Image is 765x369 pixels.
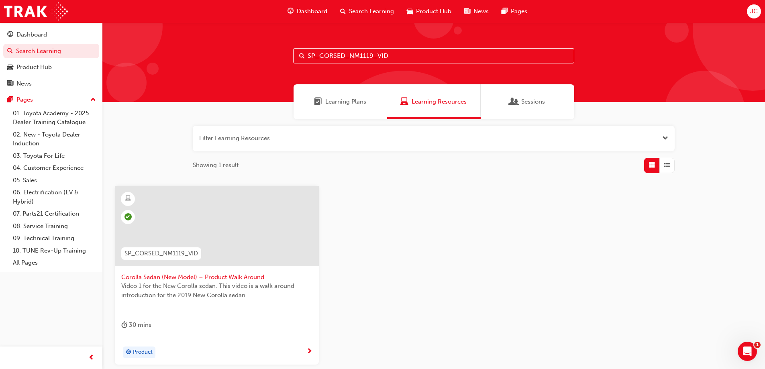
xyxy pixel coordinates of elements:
[299,51,305,61] span: Search
[297,7,327,16] span: Dashboard
[3,44,99,59] a: Search Learning
[281,3,334,20] a: guage-iconDashboard
[407,6,413,16] span: car-icon
[7,48,13,55] span: search-icon
[400,3,458,20] a: car-iconProduct Hub
[115,186,319,365] a: SP_CORSED_NM1119_VIDCorolla Sedan (New Model) – Product Walk AroundVideo 1 for the New Corolla se...
[340,6,346,16] span: search-icon
[7,96,13,104] span: pages-icon
[3,60,99,75] a: Product Hub
[10,150,99,162] a: 03. Toyota For Life
[121,320,151,330] div: 30 mins
[16,79,32,88] div: News
[7,31,13,39] span: guage-icon
[464,6,470,16] span: news-icon
[3,92,99,107] button: Pages
[288,6,294,16] span: guage-icon
[133,348,153,357] span: Product
[511,7,527,16] span: Pages
[90,95,96,105] span: up-icon
[124,249,198,258] span: SP_CORSED_NM1119_VID
[293,48,574,63] input: Search...
[4,2,68,20] img: Trak
[738,342,757,361] iframe: Intercom live chat
[412,97,467,106] span: Learning Resources
[88,353,94,363] span: prev-icon
[521,97,545,106] span: Sessions
[3,27,99,42] a: Dashboard
[7,80,13,88] span: news-icon
[481,84,574,119] a: SessionsSessions
[416,7,451,16] span: Product Hub
[193,161,239,170] span: Showing 1 result
[294,84,387,119] a: Learning PlansLearning Plans
[10,208,99,220] a: 07. Parts21 Certification
[349,7,394,16] span: Search Learning
[125,194,131,204] span: learningResourceType_ELEARNING-icon
[121,273,312,282] span: Corolla Sedan (New Model) – Product Walk Around
[10,245,99,257] a: 10. TUNE Rev-Up Training
[750,7,758,16] span: JC
[754,342,761,348] span: 1
[473,7,489,16] span: News
[7,64,13,71] span: car-icon
[10,174,99,187] a: 05. Sales
[10,128,99,150] a: 02. New - Toyota Dealer Induction
[3,76,99,91] a: News
[124,213,132,220] span: learningRecordVerb_PASS-icon
[306,348,312,355] span: next-icon
[387,84,481,119] a: Learning ResourcesLearning Resources
[10,232,99,245] a: 09. Technical Training
[16,95,33,104] div: Pages
[334,3,400,20] a: search-iconSearch Learning
[10,186,99,208] a: 06. Electrification (EV & Hybrid)
[16,30,47,39] div: Dashboard
[10,162,99,174] a: 04. Customer Experience
[458,3,495,20] a: news-iconNews
[400,97,408,106] span: Learning Resources
[510,97,518,106] span: Sessions
[16,63,52,72] div: Product Hub
[10,257,99,269] a: All Pages
[10,220,99,232] a: 08. Service Training
[502,6,508,16] span: pages-icon
[3,26,99,92] button: DashboardSearch LearningProduct HubNews
[121,320,127,330] span: duration-icon
[126,347,131,358] span: target-icon
[314,97,322,106] span: Learning Plans
[662,134,668,143] button: Open the filter
[121,281,312,300] span: Video 1 for the New Corolla sedan. This video is a walk around introduction for the 2019 New Coro...
[325,97,366,106] span: Learning Plans
[664,161,670,170] span: List
[649,161,655,170] span: Grid
[10,107,99,128] a: 01. Toyota Academy - 2025 Dealer Training Catalogue
[495,3,534,20] a: pages-iconPages
[747,4,761,18] button: JC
